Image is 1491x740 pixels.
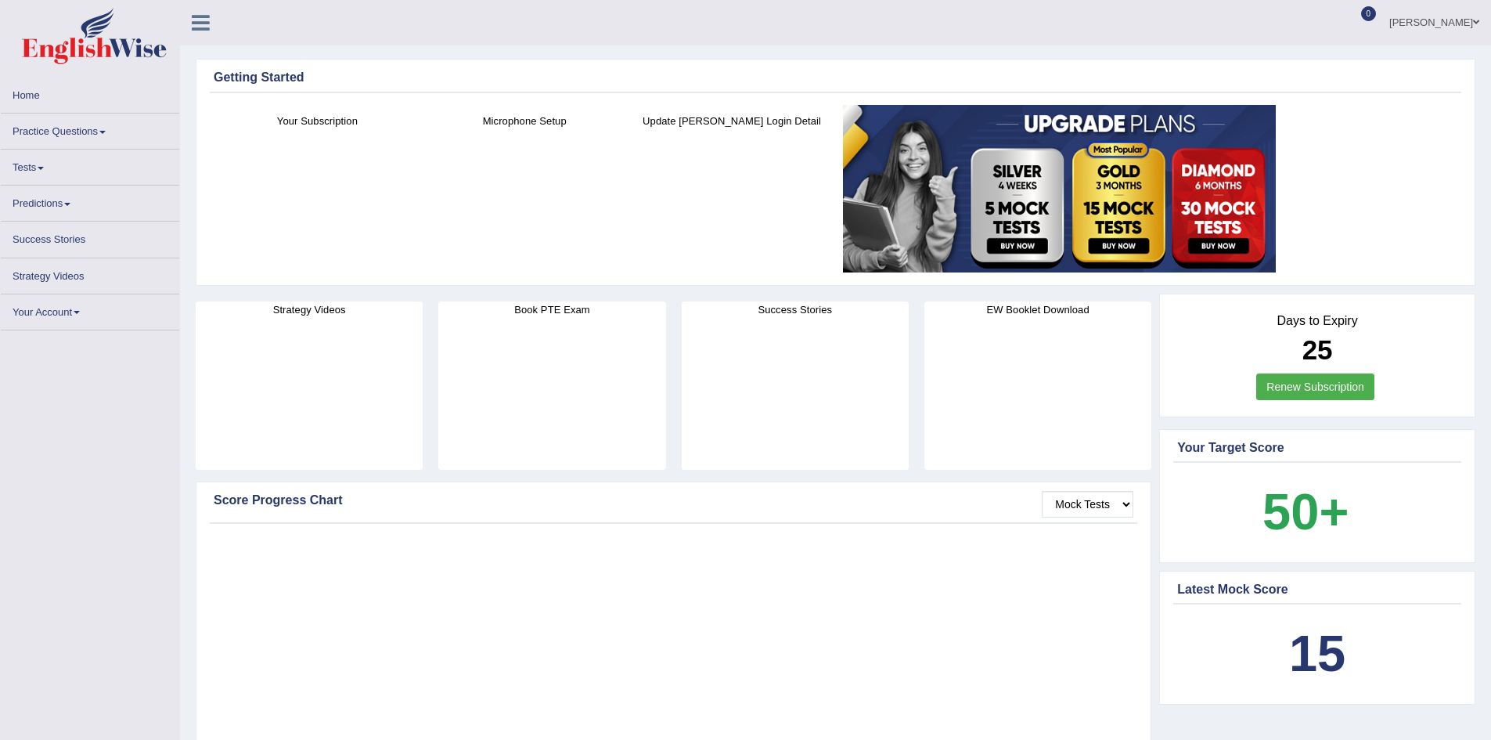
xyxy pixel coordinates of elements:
[1302,334,1333,365] b: 25
[843,105,1276,273] img: small5.jpg
[1289,625,1345,682] b: 15
[1361,6,1377,21] span: 0
[429,113,621,129] h4: Microphone Setup
[1,294,179,325] a: Your Account
[1256,374,1374,400] a: Renew Subscription
[1,78,179,108] a: Home
[1,150,179,180] a: Tests
[1,114,179,144] a: Practice Questions
[1177,439,1457,457] div: Your Target Score
[1177,580,1457,599] div: Latest Mock Score
[1,258,179,289] a: Strategy Videos
[636,113,828,129] h4: Update [PERSON_NAME] Login Detail
[214,491,1133,510] div: Score Progress Chart
[196,301,423,318] h4: Strategy Videos
[924,301,1151,318] h4: EW Booklet Download
[1,186,179,216] a: Predictions
[1262,483,1349,540] b: 50+
[1,222,179,252] a: Success Stories
[214,68,1457,87] div: Getting Started
[1177,314,1457,328] h4: Days to Expiry
[682,301,909,318] h4: Success Stories
[438,301,665,318] h4: Book PTE Exam
[221,113,413,129] h4: Your Subscription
